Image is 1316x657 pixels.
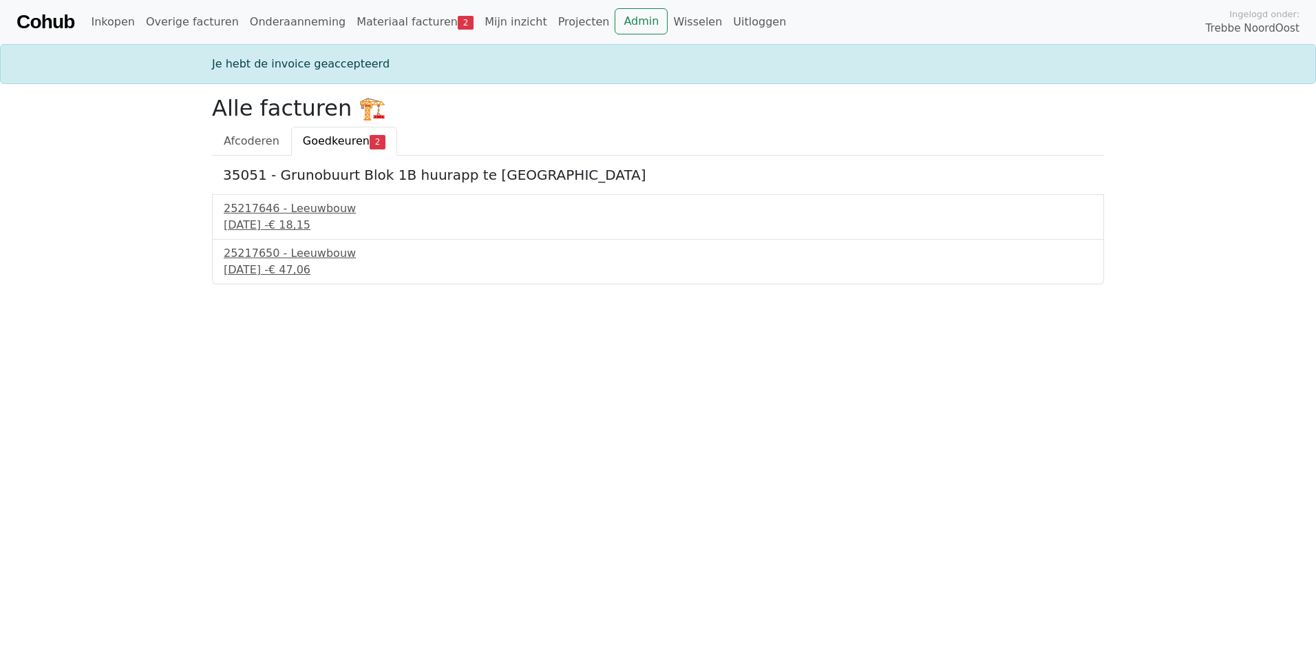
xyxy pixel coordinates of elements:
[212,95,1104,121] h2: Alle facturen 🏗️
[370,135,385,149] span: 2
[17,6,74,39] a: Cohub
[224,200,1092,217] div: 25217646 - Leeuwbouw
[458,16,474,30] span: 2
[85,8,140,36] a: Inkopen
[212,127,291,156] a: Afcoderen
[268,263,310,276] span: € 47,06
[668,8,728,36] a: Wisselen
[1229,8,1299,21] span: Ingelogd onder:
[1206,21,1299,36] span: Trebbe NoordOost
[615,8,668,34] a: Admin
[224,217,1092,233] div: [DATE] -
[223,167,1093,183] h5: 35051 - Grunobuurt Blok 1B huurapp te [GEOGRAPHIC_DATA]
[224,245,1092,262] div: 25217650 - Leeuwbouw
[244,8,351,36] a: Onderaanneming
[224,262,1092,278] div: [DATE] -
[303,134,370,147] span: Goedkeuren
[351,8,479,36] a: Materiaal facturen2
[553,8,615,36] a: Projecten
[291,127,397,156] a: Goedkeuren2
[268,218,310,231] span: € 18,15
[140,8,244,36] a: Overige facturen
[204,56,1112,72] div: Je hebt de invoice geaccepteerd
[479,8,553,36] a: Mijn inzicht
[728,8,792,36] a: Uitloggen
[224,134,279,147] span: Afcoderen
[224,245,1092,278] a: 25217650 - Leeuwbouw[DATE] -€ 47,06
[224,200,1092,233] a: 25217646 - Leeuwbouw[DATE] -€ 18,15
